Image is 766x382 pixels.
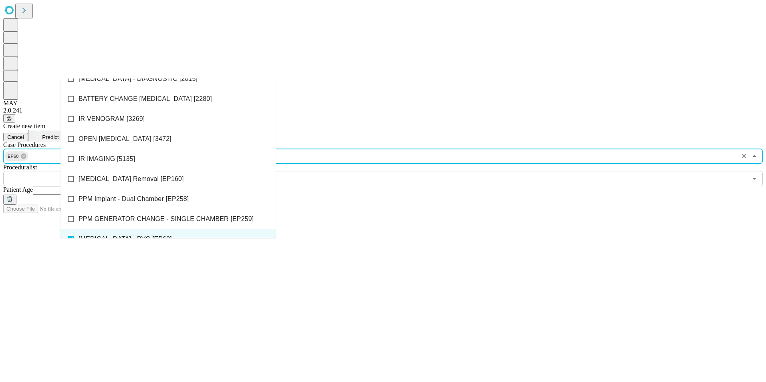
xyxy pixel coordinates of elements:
span: EP60 [4,152,22,161]
div: 2.0.241 [3,107,763,114]
span: Proceduralist [3,164,37,171]
span: IR IMAGING [5135] [79,154,135,164]
span: @ [6,115,12,121]
span: Predict [42,134,58,140]
span: [MEDICAL_DATA] Removal [EP160] [79,174,184,184]
span: Scheduled Procedure [3,141,46,148]
button: Cancel [3,133,28,141]
button: @ [3,114,15,123]
span: PPM Implant - Dual Chamber [EP258] [79,194,189,204]
span: BATTERY CHANGE [MEDICAL_DATA] [2280] [79,94,212,104]
span: IR VENOGRAM [3269] [79,114,145,124]
span: Patient Age [3,186,33,193]
span: OPEN [MEDICAL_DATA] [3472] [79,134,171,144]
span: [MEDICAL_DATA] - PVC [EP60] [79,234,172,244]
div: EP60 [4,151,28,161]
div: MAY [3,100,763,107]
span: [MEDICAL_DATA] - DIAGNOSTIC [2015] [79,74,198,84]
button: Predict [28,130,65,141]
span: PPM GENERATOR CHANGE - SINGLE CHAMBER [EP259] [79,214,254,224]
button: Close [749,151,760,162]
button: Clear [738,151,750,162]
span: Cancel [7,134,24,140]
button: Open [749,173,760,184]
span: Create new item [3,123,45,129]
